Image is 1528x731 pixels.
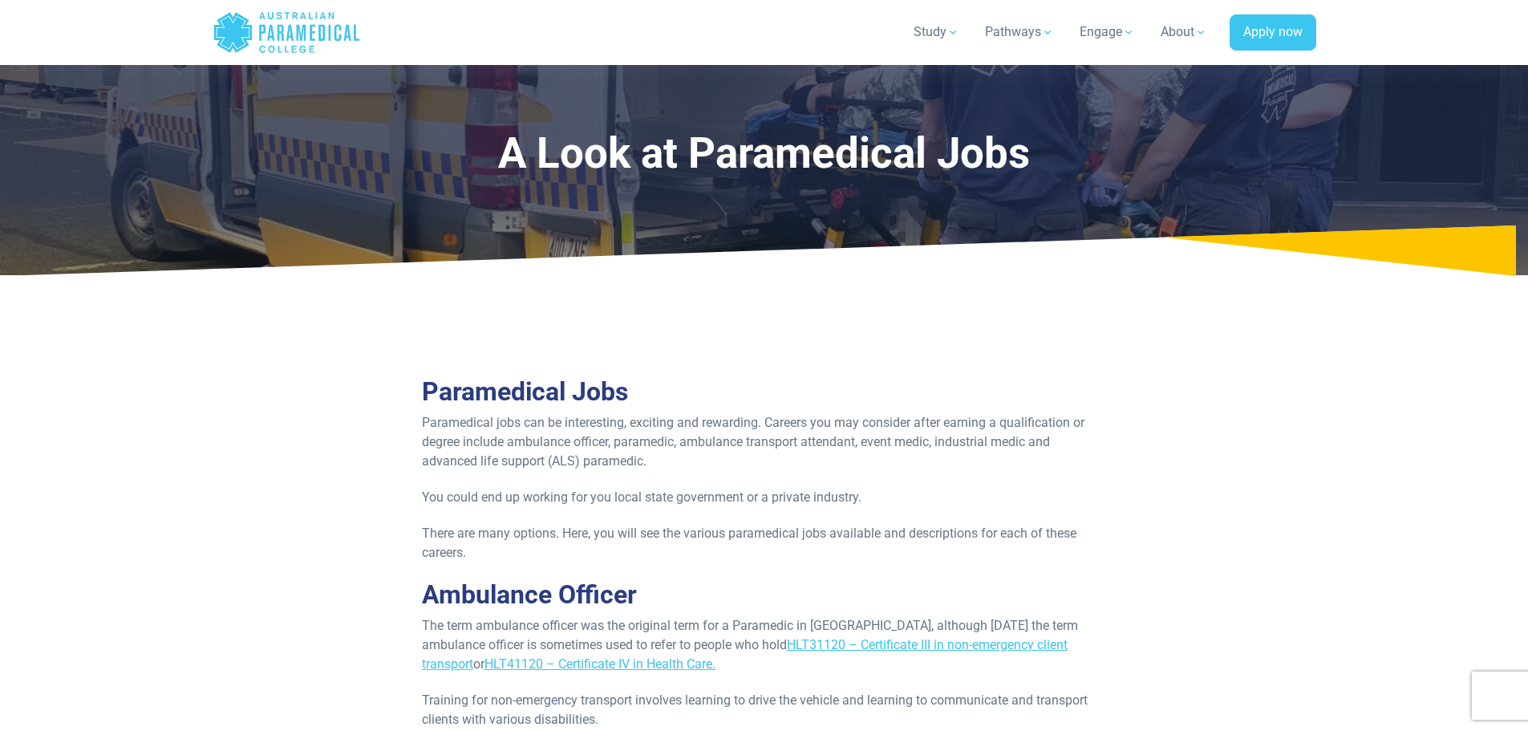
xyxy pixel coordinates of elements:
p: Training for non-emergency transport involves learning to drive the vehicle and learning to commu... [422,691,1106,729]
a: HLT31120 – Certificate III in non-emergency client transport [422,637,1068,672]
a: Engage [1070,10,1145,55]
a: HLT41120 – Certificate IV in Health Care. [484,656,715,672]
p: The term ambulance officer was the original term for a Paramedic in [GEOGRAPHIC_DATA], although [... [422,616,1106,674]
a: Pathways [975,10,1064,55]
h2: Ambulance Officer [422,579,1106,610]
p: You could end up working for you local state government or a private industry. [422,488,1106,507]
a: Australian Paramedical College [213,6,361,59]
h1: A Look at Paramedical Jobs [351,128,1178,179]
p: Paramedical jobs can be interesting, exciting and rewarding. Careers you may consider after earni... [422,413,1106,471]
h2: Paramedical Jobs [422,376,1106,407]
a: About [1151,10,1217,55]
p: There are many options. Here, you will see the various paramedical jobs available and description... [422,524,1106,562]
a: Study [904,10,969,55]
a: Apply now [1230,14,1316,51]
